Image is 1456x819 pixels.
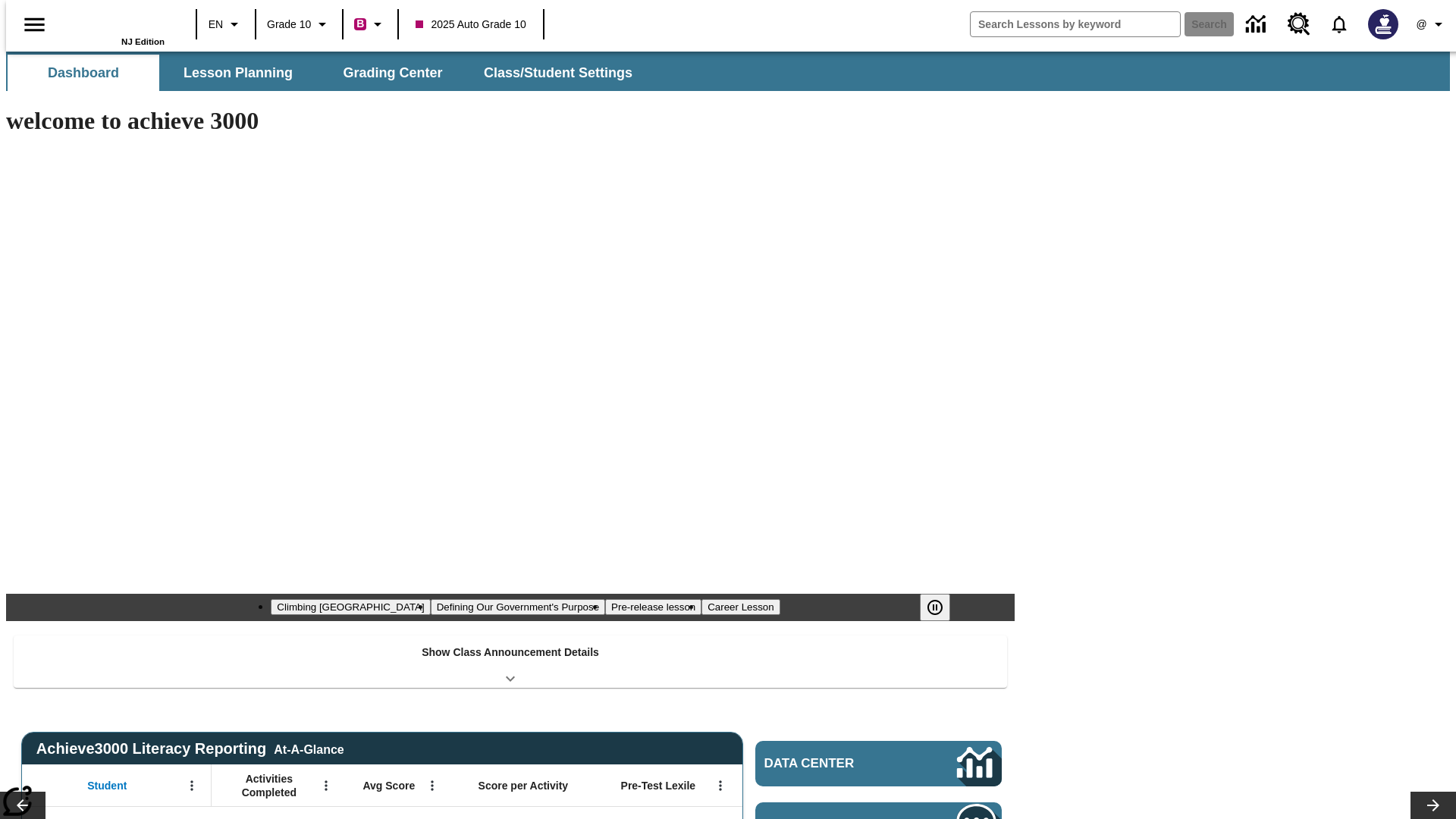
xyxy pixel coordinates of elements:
[479,779,569,792] span: Score per Activity
[6,55,646,91] div: SubNavbar
[274,740,344,757] div: At-A-Glance
[271,599,430,615] button: Slide 1 Climbing Mount Tai
[764,756,906,771] span: Data Center
[362,779,415,792] span: Avg Score
[267,17,311,33] span: Grade 10
[121,37,165,46] span: NJ Edition
[472,55,645,91] button: Class/Student Settings
[315,774,337,797] button: Open Menu
[36,740,344,758] span: Achieve3000 Literacy Reporting
[1416,17,1426,33] span: @
[162,55,314,91] button: Lesson Planning
[1319,5,1359,44] a: Notifications
[317,55,469,91] button: Grading Center
[484,64,632,82] span: Class/Student Settings
[431,599,605,615] button: Slide 2 Defining Our Government's Purpose
[1407,11,1456,38] button: Profile/Settings
[261,11,337,38] button: Grade: Grade 10, Select a grade
[1359,5,1407,44] button: Select a new avatar
[87,779,127,792] span: Student
[12,2,57,47] button: Open side menu
[971,12,1180,36] input: search field
[755,741,1002,786] a: Data Center
[416,17,526,33] span: 2025 Auto Grade 10
[184,64,293,82] span: Lesson Planning
[202,11,250,38] button: Language: EN, Select a language
[701,599,780,615] button: Slide 4 Career Lesson
[920,594,950,621] button: Pause
[421,774,444,797] button: Open Menu
[6,52,1450,91] div: SubNavbar
[621,779,696,792] span: Pre-Test Lexile
[48,64,119,82] span: Dashboard
[1410,792,1456,819] button: Lesson carousel, Next
[709,774,732,797] button: Open Menu
[605,599,701,615] button: Slide 3 Pre-release lesson
[8,55,159,91] button: Dashboard
[920,594,965,621] div: Pause
[1237,4,1279,45] a: Data Center
[1279,4,1319,45] a: Resource Center, Will open in new tab
[422,645,599,661] p: Show Class Announcement Details
[209,17,223,33] span: EN
[66,7,165,37] a: Home
[1368,9,1398,39] img: Avatar
[66,5,165,46] div: Home
[356,14,364,33] span: B
[348,11,393,38] button: Boost Class color is violet red. Change class color
[14,635,1007,688] div: Show Class Announcement Details
[219,772,319,799] span: Activities Completed
[180,774,203,797] button: Open Menu
[6,107,1015,135] h1: welcome to achieve 3000
[343,64,442,82] span: Grading Center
